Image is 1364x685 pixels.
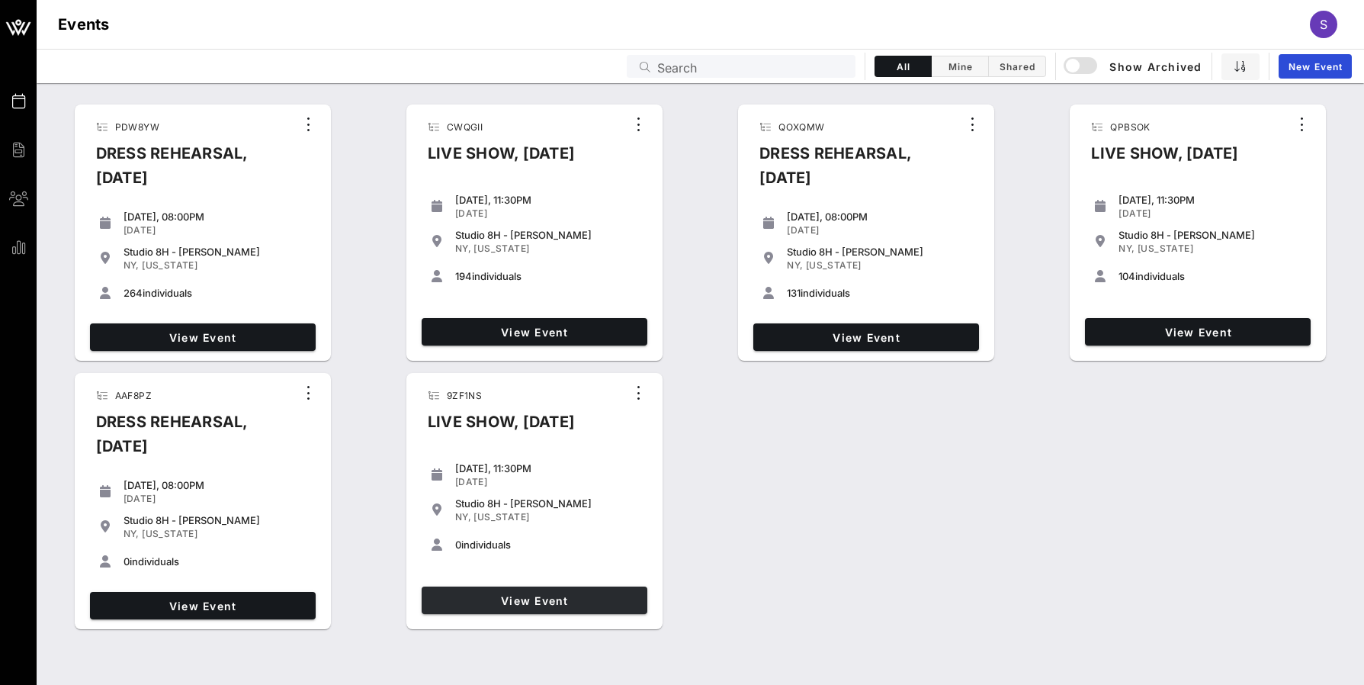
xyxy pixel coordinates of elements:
div: Studio 8H - [PERSON_NAME] [1118,229,1305,241]
span: View Event [96,331,310,344]
div: [DATE] [1118,207,1305,220]
span: [US_STATE] [142,528,197,539]
div: Studio 8H - [PERSON_NAME] [124,246,310,258]
span: View Event [759,331,973,344]
span: [US_STATE] [806,259,862,271]
a: View Event [422,587,647,614]
div: DRESS REHEARSAL, [DATE] [84,141,297,202]
span: View Event [428,326,641,339]
div: individuals [455,270,641,282]
a: View Event [1085,318,1311,346]
span: NY, [124,259,140,271]
div: [DATE] [455,476,641,488]
span: All [884,61,922,72]
div: LIVE SHOW, [DATE] [416,410,587,446]
div: [DATE], 11:30PM [455,462,641,474]
div: [DATE] [124,224,310,236]
div: [DATE], 08:00PM [787,211,973,223]
a: New Event [1279,54,1352,79]
div: S [1310,11,1337,38]
div: individuals [124,287,310,299]
div: DRESS REHEARSAL, [DATE] [747,141,960,202]
span: NY, [455,243,471,254]
span: QOXQMW [778,121,824,133]
div: [DATE], 08:00PM [124,211,310,223]
span: NY, [455,511,471,523]
span: Show Archived [1066,57,1202,76]
button: Show Archived [1065,53,1202,80]
div: [DATE], 11:30PM [455,194,641,206]
span: View Event [428,594,641,607]
a: View Event [753,323,979,351]
button: All [875,56,932,77]
span: QPBSOK [1110,121,1150,133]
span: 264 [124,287,143,299]
span: NY, [787,259,803,271]
span: NY, [1118,243,1135,254]
span: Shared [998,61,1036,72]
span: 0 [455,539,461,551]
div: [DATE], 11:30PM [1118,194,1305,206]
span: [US_STATE] [142,259,197,271]
span: 194 [455,270,472,282]
button: Mine [932,56,989,77]
span: [US_STATE] [473,243,529,254]
span: 9ZF1NS [447,390,482,401]
span: View Event [1091,326,1305,339]
div: individuals [787,287,973,299]
div: LIVE SHOW, [DATE] [1079,141,1250,178]
span: PDW8YW [115,121,159,133]
div: individuals [1118,270,1305,282]
button: Shared [989,56,1046,77]
div: Studio 8H - [PERSON_NAME] [455,229,641,241]
div: DRESS REHEARSAL, [DATE] [84,410,297,471]
span: NY, [124,528,140,539]
div: Studio 8H - [PERSON_NAME] [455,497,641,510]
div: LIVE SHOW, [DATE] [416,141,587,178]
div: [DATE], 08:00PM [124,479,310,491]
div: [DATE] [787,224,973,236]
span: New Event [1288,61,1343,72]
h1: Events [58,12,110,37]
a: View Event [90,323,316,351]
div: individuals [124,555,310,568]
span: View Event [96,600,310,613]
div: [DATE] [124,493,310,505]
span: [US_STATE] [1138,243,1193,254]
span: 131 [787,287,801,299]
span: S [1320,17,1327,32]
div: individuals [455,539,641,551]
div: [DATE] [455,207,641,220]
a: View Event [90,592,316,619]
div: Studio 8H - [PERSON_NAME] [124,514,310,526]
span: 0 [124,555,130,568]
span: CWQGII [447,121,483,133]
span: AAF8PZ [115,390,152,401]
span: Mine [941,61,979,72]
div: Studio 8H - [PERSON_NAME] [787,246,973,258]
span: 104 [1118,270,1135,282]
a: View Event [422,318,647,346]
span: [US_STATE] [473,511,529,523]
